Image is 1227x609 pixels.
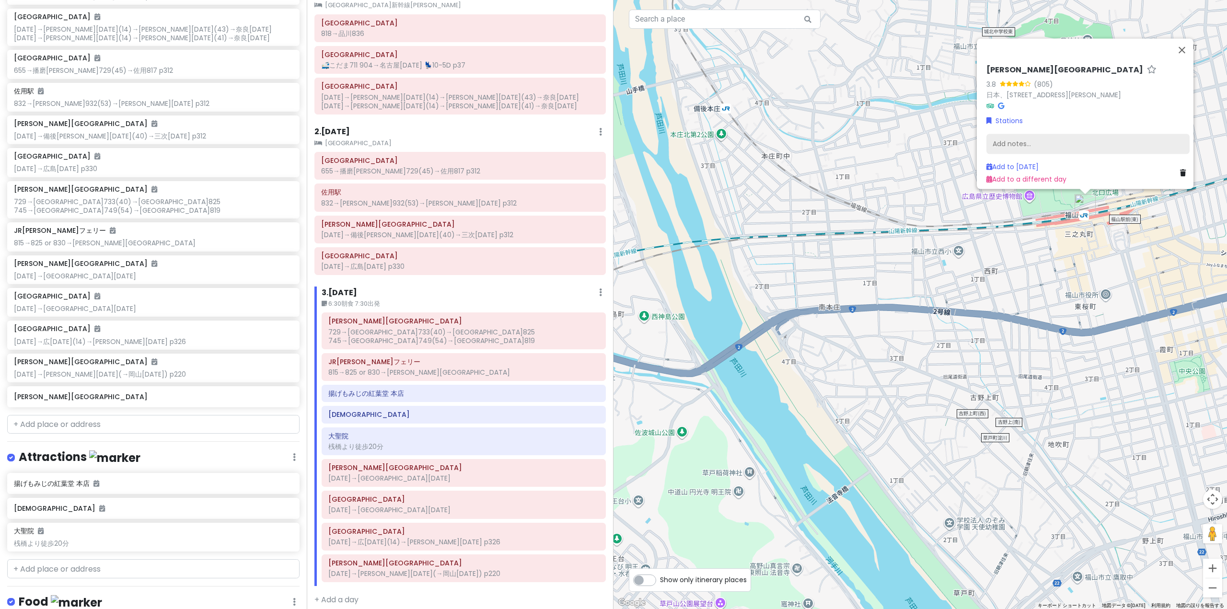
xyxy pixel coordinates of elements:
h6: [PERSON_NAME][GEOGRAPHIC_DATA] [986,65,1143,75]
i: Added to itinerary [151,358,157,365]
h6: 品川駅 [321,50,599,59]
div: 🚅こだま711 904→名古屋[DATE] 💺10-5D p37 [321,61,599,69]
div: 832→[PERSON_NAME]932(53)→[PERSON_NAME][DATE] p312 [14,99,292,108]
div: 福山駅 [1075,194,1096,215]
h6: 三原駅 [328,559,599,567]
h6: JR宮島フェリー [328,357,599,366]
h6: 佐用駅 [321,188,599,196]
i: Tripadvisor [986,103,994,109]
div: [DATE]→広[DATE](14)→[PERSON_NAME][DATE] p326 [14,337,292,346]
input: + Add place or address [7,415,300,434]
span: Show only itinerary places [660,575,747,585]
div: [DATE]→備後[PERSON_NAME][DATE](40)→三次[DATE] p312 [321,230,599,239]
button: 閉じる [1170,38,1193,61]
div: 832→[PERSON_NAME]932(53)→[PERSON_NAME][DATE] p312 [321,199,599,207]
div: [DATE]→[PERSON_NAME][DATE](14)→[PERSON_NAME][DATE](43)→奈良[DATE] [DATE]→[PERSON_NAME][DATE](14)→[P... [14,25,292,42]
a: Google マップでこの地域を開きます（新しいウィンドウが開きます） [616,597,648,609]
button: 地図上にペグマンをドロップして、ストリートビューを開きます [1203,524,1222,543]
h6: 2 . [DATE] [314,127,350,137]
div: 729→[GEOGRAPHIC_DATA]733(40)→[GEOGRAPHIC_DATA]825 745→[GEOGRAPHIC_DATA]749(54)→[GEOGRAPHIC_DATA]819 [14,197,292,215]
div: [DATE]→[GEOGRAPHIC_DATA][DATE] [328,506,599,514]
button: ズームアウト [1203,578,1222,598]
a: Delete place [1180,168,1190,178]
h6: 天空橋駅 [321,19,599,27]
div: [DATE]→[GEOGRAPHIC_DATA][DATE] [14,304,292,313]
div: [DATE]→[PERSON_NAME][DATE](→岡山[DATE]) p220 [14,370,292,379]
h6: 揚げもみじの紅葉堂 本店 [14,479,292,488]
div: 3.8 [986,79,1000,90]
div: (805) [1034,79,1053,90]
i: Added to itinerary [94,325,100,332]
h6: [PERSON_NAME][GEOGRAPHIC_DATA] [14,119,157,128]
div: 815→825 or 830→[PERSON_NAME][GEOGRAPHIC_DATA] [14,239,292,247]
button: ズームイン [1203,559,1222,578]
button: 地図のカメラ コントロール [1203,490,1222,509]
i: Google Maps [998,103,1004,109]
h6: [PERSON_NAME][GEOGRAPHIC_DATA] [14,259,157,268]
button: キーボード ショートカット [1038,602,1096,609]
h6: 新見駅 [321,220,599,229]
h6: 3 . [DATE] [322,288,357,298]
small: [GEOGRAPHIC_DATA]新幹線[PERSON_NAME] [314,0,606,10]
i: Added to itinerary [94,293,100,299]
h6: [DEMOGRAPHIC_DATA] [14,504,292,513]
h4: Attractions [19,449,140,465]
h6: 嚴島神社 [328,410,599,419]
h6: [GEOGRAPHIC_DATA] [14,152,100,161]
h6: 佐用駅 [14,87,44,95]
a: 利用規約（新しいタブで開きます） [1151,603,1170,608]
i: Added to itinerary [38,88,44,94]
h6: [PERSON_NAME][GEOGRAPHIC_DATA] [14,185,157,194]
a: 地図の誤りを報告する [1176,603,1224,608]
div: [DATE]→[PERSON_NAME][DATE](14)→[PERSON_NAME][DATE](43)→奈良[DATE] [DATE]→[PERSON_NAME][DATE](14)→[P... [321,93,599,110]
div: [DATE]→[GEOGRAPHIC_DATA][DATE] [14,272,292,280]
span: 地図データ ©[DATE] [1102,603,1146,608]
h6: [GEOGRAPHIC_DATA] [14,292,100,300]
img: Google [616,597,648,609]
div: 655→播磨[PERSON_NAME]729(45)→佐用817 p312 [321,167,599,175]
i: Added to itinerary [151,186,157,193]
small: [GEOGRAPHIC_DATA] [314,138,606,148]
h6: 姫路駅 [321,156,599,165]
a: Add to a different day [986,174,1066,184]
div: 桟橋より徒歩20分 [14,539,292,548]
i: Added to itinerary [94,153,100,160]
h6: 広島港駅 [328,495,599,504]
div: Add notes... [986,134,1190,154]
h6: [GEOGRAPHIC_DATA] [14,12,100,21]
input: + Add place or address [7,559,300,578]
a: 日本、[STREET_ADDRESS][PERSON_NAME] [986,90,1121,100]
h6: 宮島港 [328,463,599,472]
i: Added to itinerary [93,480,99,487]
div: [DATE]→[GEOGRAPHIC_DATA][DATE] [328,474,599,483]
div: 桟橋より徒歩20分 [328,442,599,451]
h6: [GEOGRAPHIC_DATA] [14,324,100,333]
img: marker [89,450,140,465]
div: [DATE]→広島[DATE] p330 [14,164,292,173]
h6: 名古屋駅 [321,82,599,91]
div: 655→播磨[PERSON_NAME]729(45)→佐用817 p312 [14,66,292,75]
a: + Add a day [314,594,359,605]
i: Added to itinerary [94,13,100,20]
h6: JR[PERSON_NAME]フェリー [14,226,116,235]
div: [DATE]→備後[PERSON_NAME][DATE](40)→三次[DATE] p312 [14,132,292,140]
div: [DATE]→広島[DATE] p330 [321,262,599,271]
div: 815→825 or 830→[PERSON_NAME][GEOGRAPHIC_DATA] [328,368,599,377]
small: 6:30朝食 7:30出発 [322,299,606,309]
a: Stations [986,115,1023,126]
h6: [GEOGRAPHIC_DATA] [14,54,100,62]
h6: 大聖院 [14,527,44,535]
i: Added to itinerary [110,227,116,234]
h6: 広島駅 [328,527,599,536]
a: Star place [1147,65,1157,75]
div: [DATE]→広[DATE](14)→[PERSON_NAME][DATE] p326 [328,538,599,546]
i: Added to itinerary [99,505,105,512]
h6: 大聖院 [328,432,599,440]
i: Added to itinerary [94,55,100,61]
h6: 本通駅 [328,317,599,325]
div: 729→[GEOGRAPHIC_DATA]733(40)→[GEOGRAPHIC_DATA]825 745→[GEOGRAPHIC_DATA]749(54)→[GEOGRAPHIC_DATA]819 [328,328,599,345]
a: Add to [DATE] [986,162,1039,172]
input: Search a place [629,10,821,29]
h6: [PERSON_NAME][GEOGRAPHIC_DATA] [14,357,157,366]
i: Added to itinerary [151,120,157,127]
